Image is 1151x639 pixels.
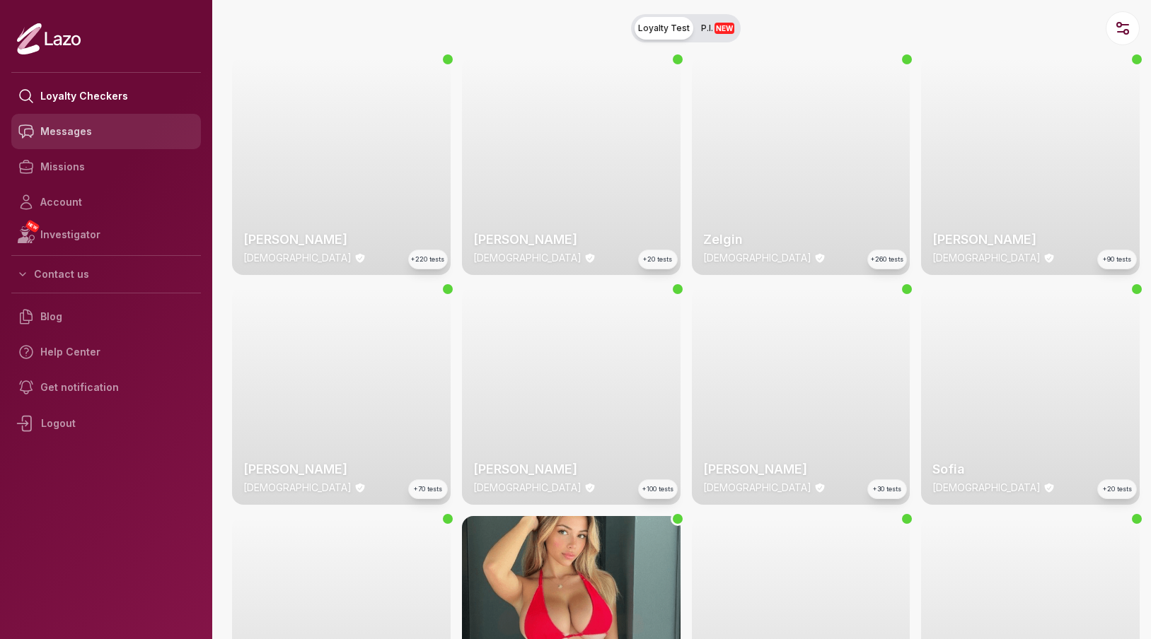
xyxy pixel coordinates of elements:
[692,286,910,505] a: thumbchecker[PERSON_NAME][DEMOGRAPHIC_DATA]+30 tests
[715,23,734,34] span: NEW
[932,230,1128,250] h2: [PERSON_NAME]
[473,251,582,265] p: [DEMOGRAPHIC_DATA]
[921,57,1140,275] img: checker
[921,57,1140,275] a: thumbchecker[PERSON_NAME][DEMOGRAPHIC_DATA]+90 tests
[232,286,451,505] a: thumbchecker[PERSON_NAME][DEMOGRAPHIC_DATA]+70 tests
[703,459,899,479] h2: [PERSON_NAME]
[232,286,451,505] img: checker
[25,219,40,233] span: NEW
[243,481,352,495] p: [DEMOGRAPHIC_DATA]
[243,251,352,265] p: [DEMOGRAPHIC_DATA]
[642,484,673,494] span: +100 tests
[11,184,201,220] a: Account
[11,262,201,287] button: Contact us
[701,23,734,34] span: P.I.
[703,251,811,265] p: [DEMOGRAPHIC_DATA]
[11,405,201,442] div: Logout
[232,57,451,275] a: thumbchecker[PERSON_NAME][DEMOGRAPHIC_DATA]+220 tests
[871,254,903,264] span: +260 tests
[11,370,201,405] a: Get notification
[11,78,201,114] a: Loyalty Checkers
[873,484,901,494] span: +30 tests
[703,481,811,495] p: [DEMOGRAPHIC_DATA]
[692,57,910,275] img: checker
[462,286,681,505] a: thumbchecker[PERSON_NAME][DEMOGRAPHIC_DATA]+100 tests
[11,334,201,370] a: Help Center
[1103,254,1131,264] span: +90 tests
[243,230,439,250] h2: [PERSON_NAME]
[11,114,201,149] a: Messages
[932,459,1128,479] h2: Sofia
[411,254,444,264] span: +220 tests
[643,254,672,264] span: +20 tests
[473,481,582,495] p: [DEMOGRAPHIC_DATA]
[1103,484,1132,494] span: +20 tests
[921,286,1140,505] img: checker
[473,459,669,479] h2: [PERSON_NAME]
[462,57,681,275] a: thumbchecker[PERSON_NAME][DEMOGRAPHIC_DATA]+20 tests
[692,286,910,505] img: checker
[932,481,1041,495] p: [DEMOGRAPHIC_DATA]
[692,57,910,275] a: thumbcheckerZelgin[DEMOGRAPHIC_DATA]+260 tests
[11,149,201,184] a: Missions
[638,23,690,34] span: Loyalty Test
[414,484,442,494] span: +70 tests
[11,220,201,250] a: NEWInvestigator
[921,286,1140,505] a: thumbcheckerSofia[DEMOGRAPHIC_DATA]+20 tests
[462,57,681,275] img: checker
[462,286,681,505] img: checker
[11,299,201,334] a: Blog
[243,459,439,479] h2: [PERSON_NAME]
[932,251,1041,265] p: [DEMOGRAPHIC_DATA]
[473,230,669,250] h2: [PERSON_NAME]
[232,57,451,275] img: checker
[703,230,899,250] h2: Zelgin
